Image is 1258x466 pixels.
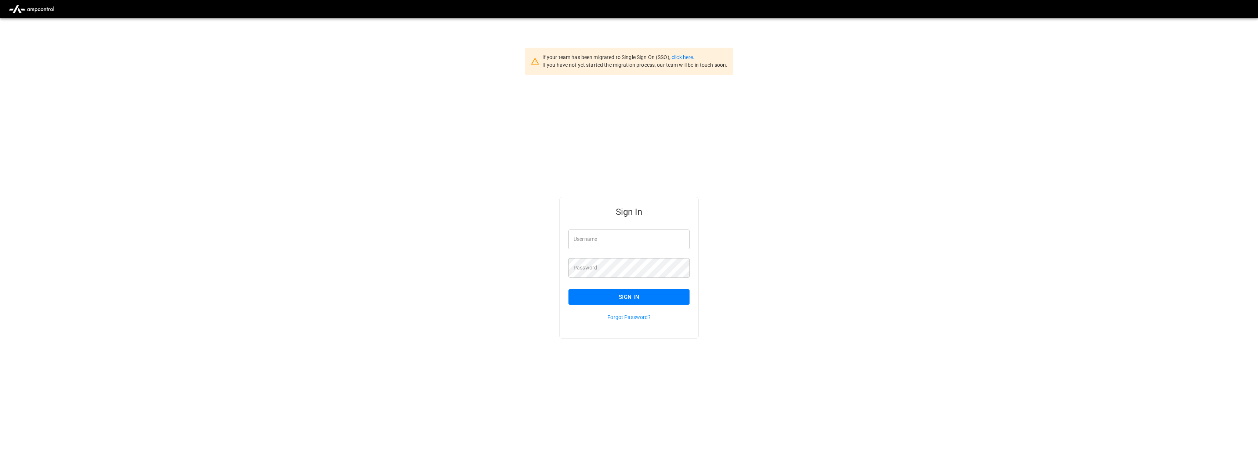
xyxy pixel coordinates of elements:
[542,54,672,60] span: If your team has been migrated to Single Sign On (SSO),
[568,206,690,218] h5: Sign In
[6,2,57,16] img: ampcontrol.io logo
[568,313,690,321] p: Forgot Password?
[542,62,728,68] span: If you have not yet started the migration process, our team will be in touch soon.
[672,54,694,60] a: click here.
[568,289,690,305] button: Sign In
